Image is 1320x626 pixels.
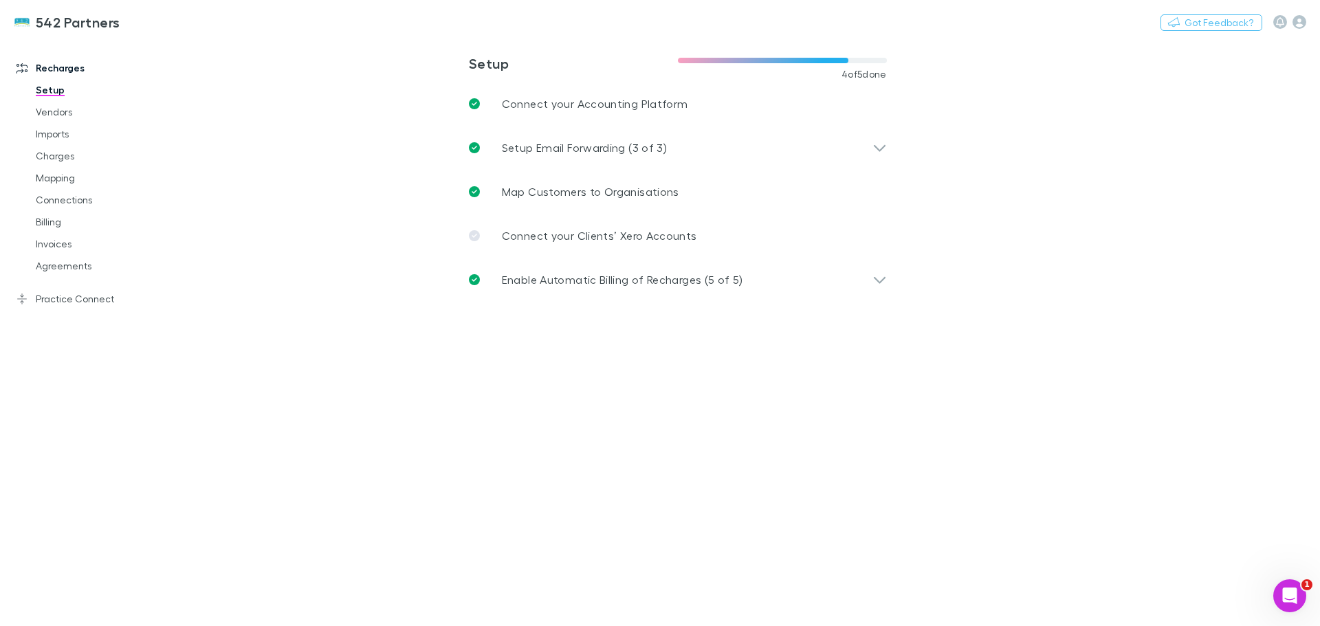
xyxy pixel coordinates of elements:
[22,145,186,167] a: Charges
[458,258,898,302] div: Enable Automatic Billing of Recharges (5 of 5)
[458,82,898,126] a: Connect your Accounting Platform
[22,189,186,211] a: Connections
[502,96,688,112] p: Connect your Accounting Platform
[469,55,678,71] h3: Setup
[458,170,898,214] a: Map Customers to Organisations
[3,288,186,310] a: Practice Connect
[502,183,679,200] p: Map Customers to Organisations
[22,123,186,145] a: Imports
[502,227,697,244] p: Connect your Clients’ Xero Accounts
[14,14,30,30] img: 542 Partners's Logo
[36,14,120,30] h3: 542 Partners
[502,139,667,156] p: Setup Email Forwarding (3 of 3)
[502,271,743,288] p: Enable Automatic Billing of Recharges (5 of 5)
[22,255,186,277] a: Agreements
[5,5,129,38] a: 542 Partners
[1301,579,1312,590] span: 1
[22,211,186,233] a: Billing
[22,233,186,255] a: Invoices
[1273,579,1306,612] iframe: Intercom live chat
[22,79,186,101] a: Setup
[841,69,887,80] span: 4 of 5 done
[22,101,186,123] a: Vendors
[1160,14,1262,31] button: Got Feedback?
[458,126,898,170] div: Setup Email Forwarding (3 of 3)
[22,167,186,189] a: Mapping
[3,57,186,79] a: Recharges
[458,214,898,258] a: Connect your Clients’ Xero Accounts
